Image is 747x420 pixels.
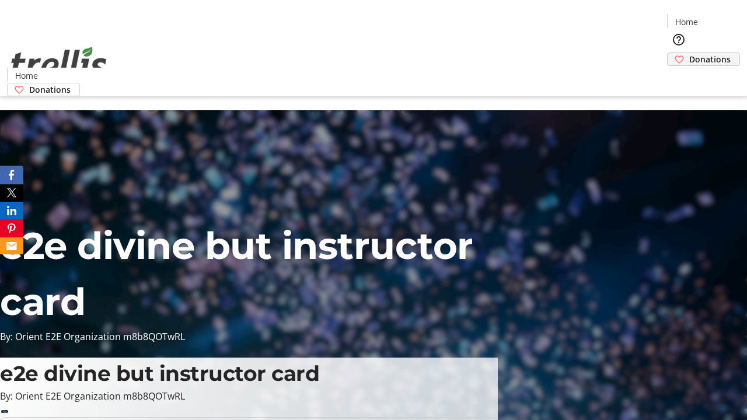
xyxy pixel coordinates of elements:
button: Help [667,28,690,51]
span: Home [675,16,698,28]
a: Donations [7,83,80,96]
span: Home [15,69,38,82]
img: Orient E2E Organization m8b8QOTwRL's Logo [7,34,111,92]
a: Donations [667,52,740,66]
span: Donations [29,83,71,96]
a: Home [8,69,45,82]
a: Home [668,16,705,28]
span: Donations [689,53,731,65]
button: Cart [667,66,690,89]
